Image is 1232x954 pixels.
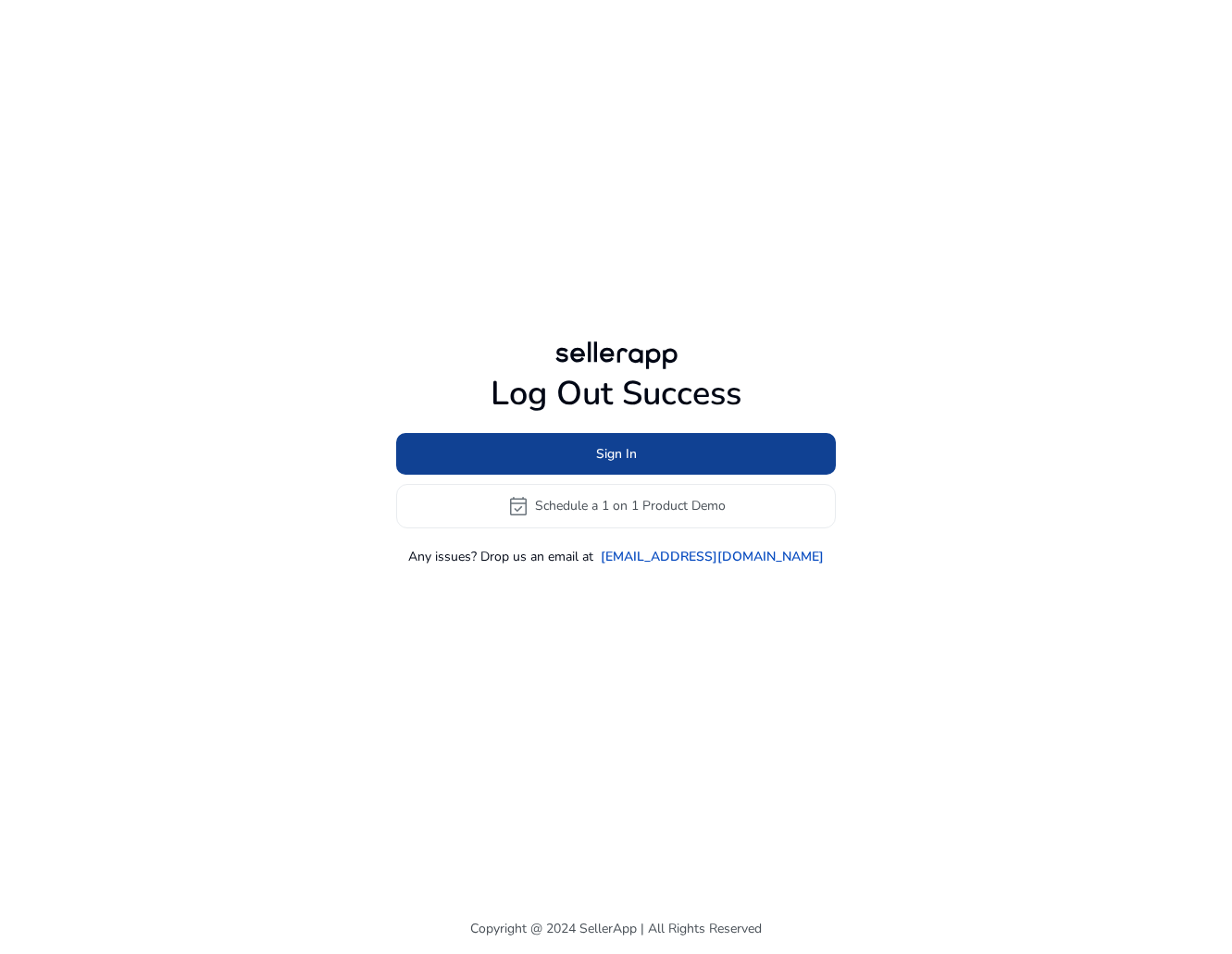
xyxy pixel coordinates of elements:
span: event_available [507,495,529,517]
h1: Log Out Success [396,374,836,414]
a: [EMAIL_ADDRESS][DOMAIN_NAME] [601,547,824,566]
button: event_availableSchedule a 1 on 1 Product Demo [396,484,836,528]
span: Sign In [596,444,637,464]
button: Sign In [396,433,836,475]
p: Any issues? Drop us an email at [408,547,593,566]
